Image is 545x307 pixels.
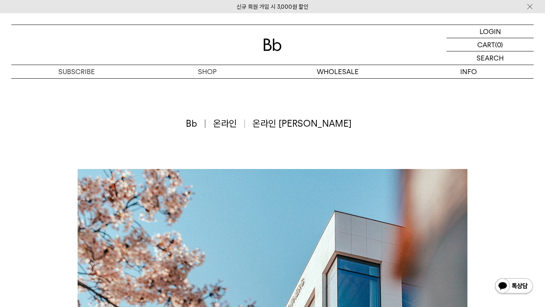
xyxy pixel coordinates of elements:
[447,25,534,38] a: LOGIN
[272,65,403,78] p: WHOLESALE
[495,38,503,51] p: (0)
[476,51,504,65] p: SEARCH
[477,38,495,51] p: CART
[186,117,206,130] span: Bb
[494,278,534,296] img: 카카오톡 채널 1:1 채팅 버튼
[263,39,282,51] img: 로고
[403,65,534,78] p: INFO
[237,3,308,10] a: 신규 회원 가입 시 3,000원 할인
[252,117,352,130] span: 온라인 [PERSON_NAME]
[11,65,142,78] a: SUBSCRIBE
[142,65,272,78] a: SHOP
[447,38,534,51] a: CART (0)
[480,25,501,38] p: LOGIN
[213,117,245,130] span: 온라인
